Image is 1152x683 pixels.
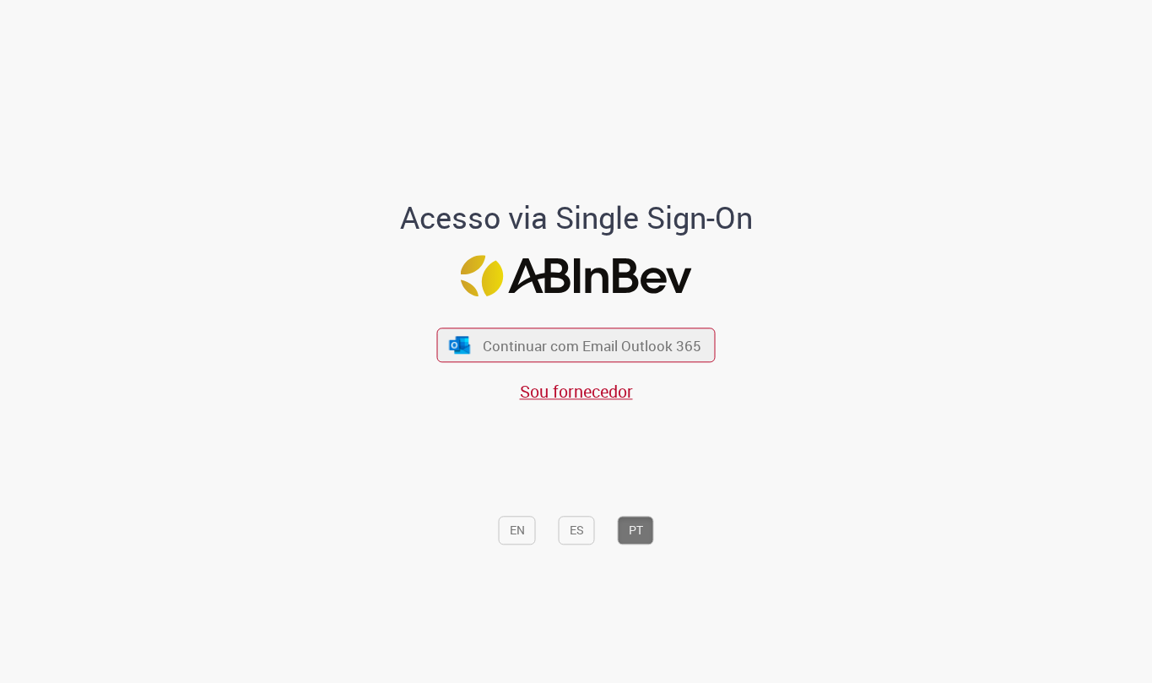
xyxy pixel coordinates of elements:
[499,516,536,545] button: EN
[483,336,701,355] span: Continuar com Email Outlook 365
[342,202,810,236] h1: Acesso via Single Sign-On
[618,516,654,545] button: PT
[559,516,595,545] button: ES
[447,336,471,354] img: ícone Azure/Microsoft 360
[437,328,716,363] button: ícone Azure/Microsoft 360 Continuar com Email Outlook 365
[520,381,633,404] a: Sou fornecedor
[461,255,692,296] img: Logo ABInBev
